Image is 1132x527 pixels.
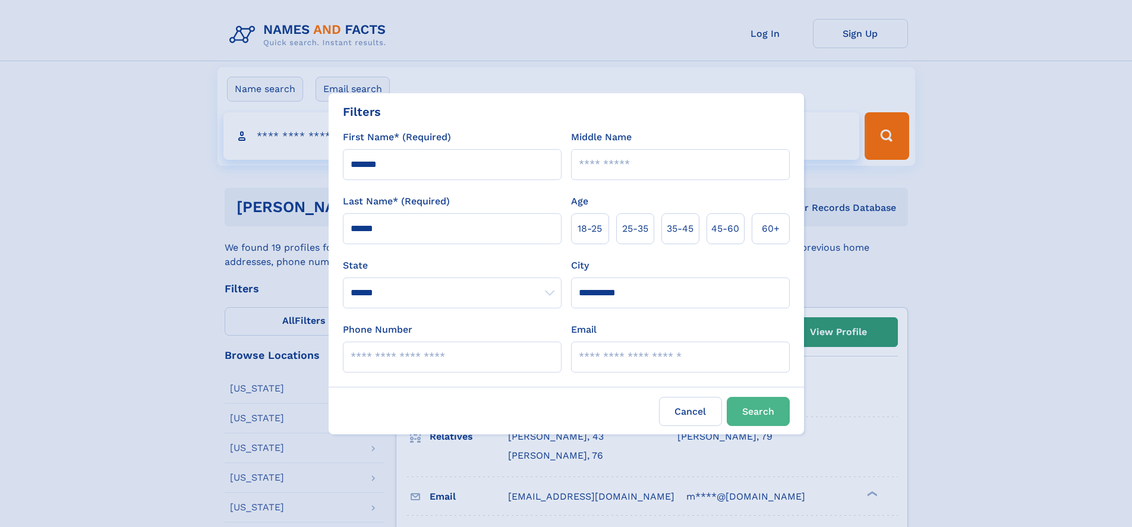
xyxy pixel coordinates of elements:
span: 18‑25 [578,222,602,236]
label: Age [571,194,588,209]
label: Cancel [659,397,722,426]
span: 60+ [762,222,780,236]
span: 25‑35 [622,222,648,236]
label: Phone Number [343,323,412,337]
label: Email [571,323,597,337]
label: First Name* (Required) [343,130,451,144]
div: Filters [343,103,381,121]
label: State [343,258,562,273]
label: Last Name* (Required) [343,194,450,209]
label: City [571,258,589,273]
span: 35‑45 [667,222,693,236]
button: Search [727,397,790,426]
label: Middle Name [571,130,632,144]
span: 45‑60 [711,222,739,236]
